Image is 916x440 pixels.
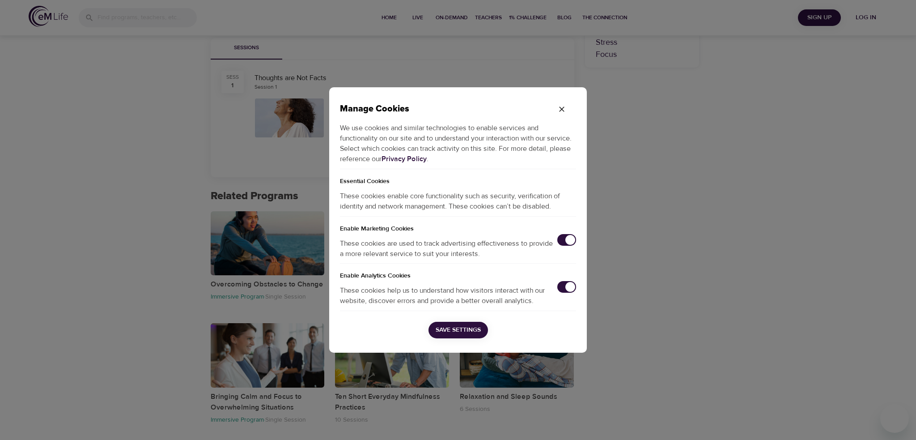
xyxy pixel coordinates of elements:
[340,169,576,187] p: Essential Cookies
[340,286,557,306] p: These cookies help us to understand how visitors interact with our website, discover errors and p...
[340,116,576,169] p: We use cookies and similar technologies to enable services and functionality on our site and to u...
[382,154,427,163] a: Privacy Policy
[428,322,488,338] button: Save Settings
[340,264,576,281] h5: Enable Analytics Cookies
[340,239,557,259] p: These cookies are used to track advertising effectiveness to provide a more relevant service to s...
[340,187,576,216] p: These cookies enable core functionality such as security, verification of identity and network ma...
[436,325,481,336] span: Save Settings
[340,217,576,234] h5: Enable Marketing Cookies
[340,102,547,116] p: Manage Cookies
